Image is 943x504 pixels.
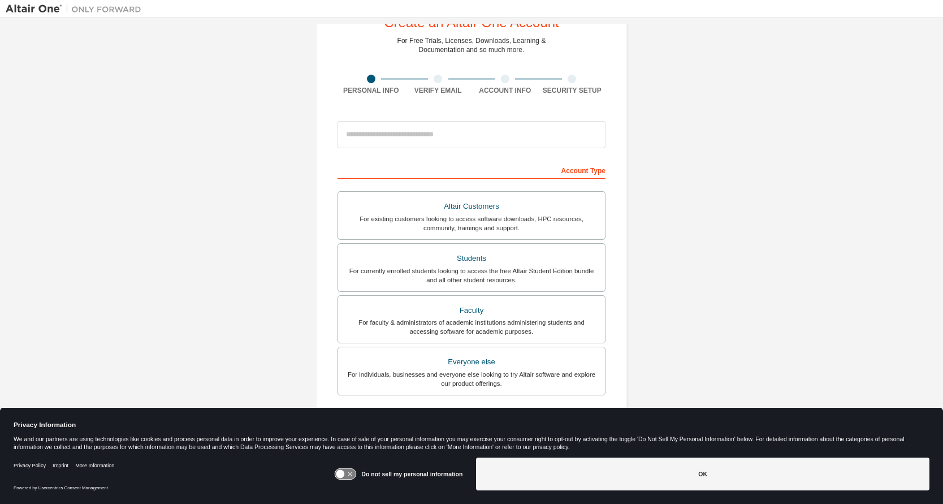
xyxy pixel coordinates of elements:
div: Verify Email [405,86,472,95]
div: For existing customers looking to access software downloads, HPC resources, community, trainings ... [345,214,598,232]
div: For individuals, businesses and everyone else looking to try Altair software and explore our prod... [345,370,598,388]
div: For Free Trials, Licenses, Downloads, Learning & Documentation and so much more. [397,36,546,54]
div: Create an Altair One Account [384,16,559,29]
div: Security Setup [539,86,606,95]
div: Students [345,251,598,266]
div: Personal Info [338,86,405,95]
div: For currently enrolled students looking to access the free Altair Student Edition bundle and all ... [345,266,598,285]
div: Account Info [472,86,539,95]
div: For faculty & administrators of academic institutions administering students and accessing softwa... [345,318,598,336]
img: Altair One [6,3,147,15]
div: Account Type [338,161,605,179]
div: Faculty [345,303,598,318]
div: Altair Customers [345,199,598,214]
div: Everyone else [345,354,598,370]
